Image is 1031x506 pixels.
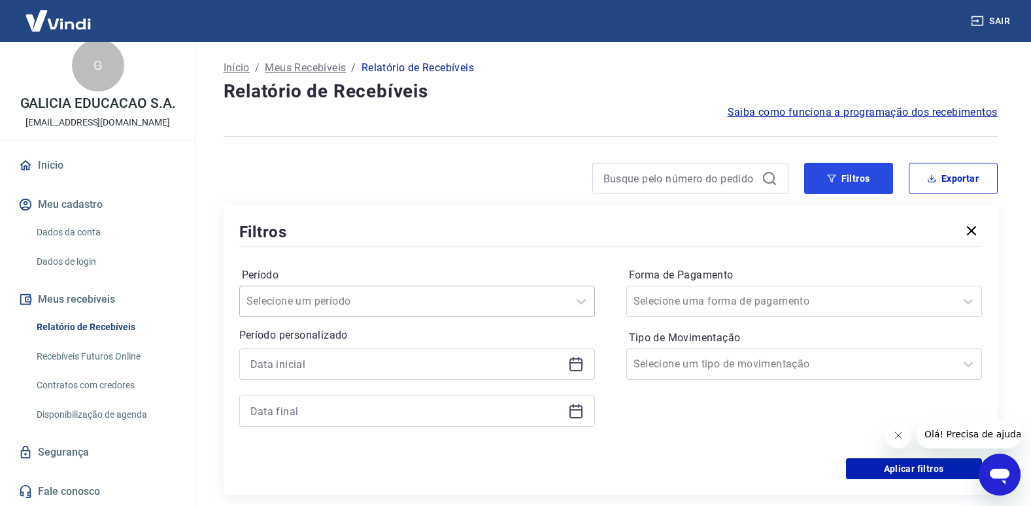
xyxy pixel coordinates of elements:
button: Meu cadastro [16,190,180,219]
button: Filtros [804,163,893,194]
div: G [72,39,124,92]
p: / [255,60,260,76]
a: Dados da conta [31,219,180,246]
a: Dados de login [31,248,180,275]
p: Relatório de Recebíveis [362,60,474,76]
p: / [351,60,356,76]
span: Olá! Precisa de ajuda? [8,9,110,20]
p: Período personalizado [239,328,595,343]
a: Meus Recebíveis [265,60,346,76]
button: Sair [968,9,1015,33]
a: Segurança [16,438,180,467]
button: Meus recebíveis [16,285,180,314]
img: Vindi [16,1,101,41]
iframe: Botão para abrir a janela de mensagens [979,454,1021,496]
a: Contratos com credores [31,372,180,399]
a: Recebíveis Futuros Online [31,343,180,370]
a: Disponibilização de agenda [31,401,180,428]
input: Data inicial [250,354,563,374]
label: Tipo de Movimentação [629,330,979,346]
h5: Filtros [239,222,288,243]
p: [EMAIL_ADDRESS][DOMAIN_NAME] [25,116,170,129]
iframe: Mensagem da empresa [917,420,1021,448]
button: Aplicar filtros [846,458,982,479]
a: Fale conosco [16,477,180,506]
a: Relatório de Recebíveis [31,314,180,341]
input: Data final [250,401,563,421]
h4: Relatório de Recebíveis [224,78,998,105]
p: GALICIA EDUCACAO S.A. [20,97,176,110]
a: Saiba como funciona a programação dos recebimentos [728,105,998,120]
input: Busque pelo número do pedido [603,169,756,188]
a: Início [224,60,250,76]
iframe: Fechar mensagem [885,422,911,448]
label: Período [242,267,592,283]
a: Início [16,151,180,180]
button: Exportar [909,163,998,194]
label: Forma de Pagamento [629,267,979,283]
